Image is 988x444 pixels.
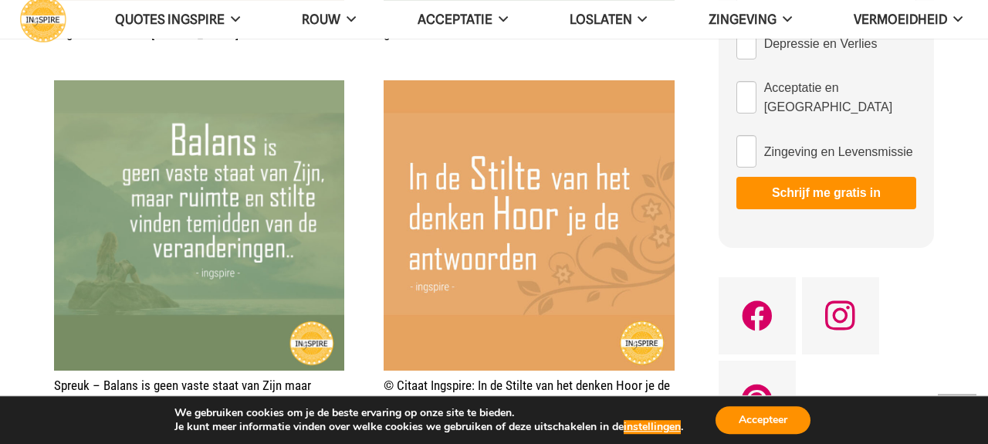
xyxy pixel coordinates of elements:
input: Acceptatie en [GEOGRAPHIC_DATA] [736,81,756,114]
span: ROUW [302,12,340,27]
span: Zingeving en Levensmissie [764,142,913,161]
a: © Citaat Ingspire: In de Stilte van het denken Hoor je de antwoorden – [384,82,674,97]
button: instellingen [624,420,681,434]
a: Instagram [802,277,879,354]
img: Mooie quote: In de Stilte van het denken Hoor je de antwoorden - Citaat van Ingspire.nl © [384,80,674,371]
span: Zingeving [709,12,777,27]
a: Spreuk – Balans is geen vaste staat van Zijn maar ruimte en stilte vinden temidden van… [54,378,311,408]
button: Accepteer [716,406,810,434]
p: We gebruiken cookies om je de beste ervaring op onze site te bieden. [174,406,683,420]
input: Zingeving en Levensmissie [736,135,756,168]
span: Acceptatie [418,12,492,27]
a: Facebook [719,277,796,354]
span: Loslaten [570,12,632,27]
span: Depressie en Verlies [764,34,878,53]
img: Een prachtige spreuk over Balans vinden - Citaat van Inge Ingspire.nl - Balans is geen vaste staa... [54,80,344,371]
a: Terug naar top [938,394,976,432]
input: Depressie en Verlies [736,27,756,59]
span: Acceptatie en [GEOGRAPHIC_DATA] [764,78,916,117]
button: Schrijf me gratis in [736,177,916,209]
a: Pinterest [719,361,796,438]
a: Spreuk – Balans is geen vaste staat van Zijn maar ruimte en stilte vinden temidden van… [54,82,344,97]
span: QUOTES INGSPIRE [115,12,225,27]
a: © Citaat Ingspire: In de Stilte van het denken Hoor je de antwoorden – [384,378,670,408]
span: VERMOEIDHEID [854,12,947,27]
p: Je kunt meer informatie vinden over welke cookies we gebruiken of deze uitschakelen in de . [174,420,683,434]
